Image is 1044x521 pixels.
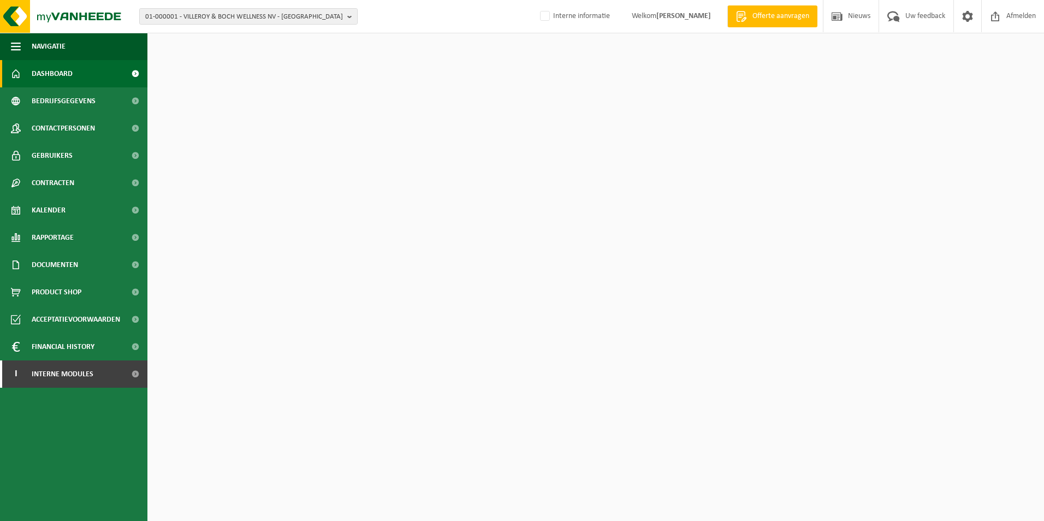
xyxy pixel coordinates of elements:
[139,8,358,25] button: 01-000001 - VILLEROY & BOCH WELLNESS NV - [GEOGRAPHIC_DATA]
[32,224,74,251] span: Rapportage
[11,360,21,388] span: I
[32,169,74,197] span: Contracten
[32,33,66,60] span: Navigatie
[32,87,96,115] span: Bedrijfsgegevens
[32,333,94,360] span: Financial History
[32,279,81,306] span: Product Shop
[32,306,120,333] span: Acceptatievoorwaarden
[727,5,817,27] a: Offerte aanvragen
[145,9,343,25] span: 01-000001 - VILLEROY & BOCH WELLNESS NV - [GEOGRAPHIC_DATA]
[32,60,73,87] span: Dashboard
[656,12,711,20] strong: [PERSON_NAME]
[32,360,93,388] span: Interne modules
[32,142,73,169] span: Gebruikers
[538,8,610,25] label: Interne informatie
[32,251,78,279] span: Documenten
[750,11,812,22] span: Offerte aanvragen
[32,197,66,224] span: Kalender
[32,115,95,142] span: Contactpersonen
